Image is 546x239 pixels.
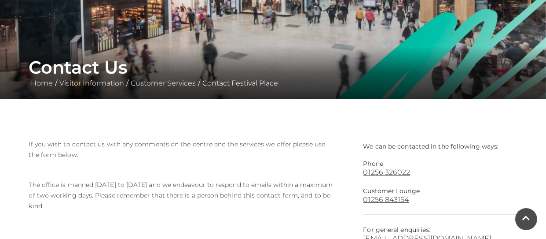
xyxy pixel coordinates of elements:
[29,79,55,87] a: Home
[201,79,281,87] a: Contact Festival Place
[363,139,517,151] p: We can be contacted in the following ways:
[29,139,336,160] p: If you wish to contact us with any comments on the centre and the services we offer please use th...
[29,179,336,211] p: The office is manned [DATE] to [DATE] and we endeavour to respond to emails within a maximum of t...
[129,79,198,87] a: Customer Services
[22,57,524,89] div: / / /
[58,79,127,87] a: Visitor Information
[363,187,517,195] p: Customer Lounge
[363,160,517,168] p: Phone
[363,168,517,176] a: 01256 326022
[363,195,517,204] a: 01256 843154
[29,57,517,78] h1: Contact Us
